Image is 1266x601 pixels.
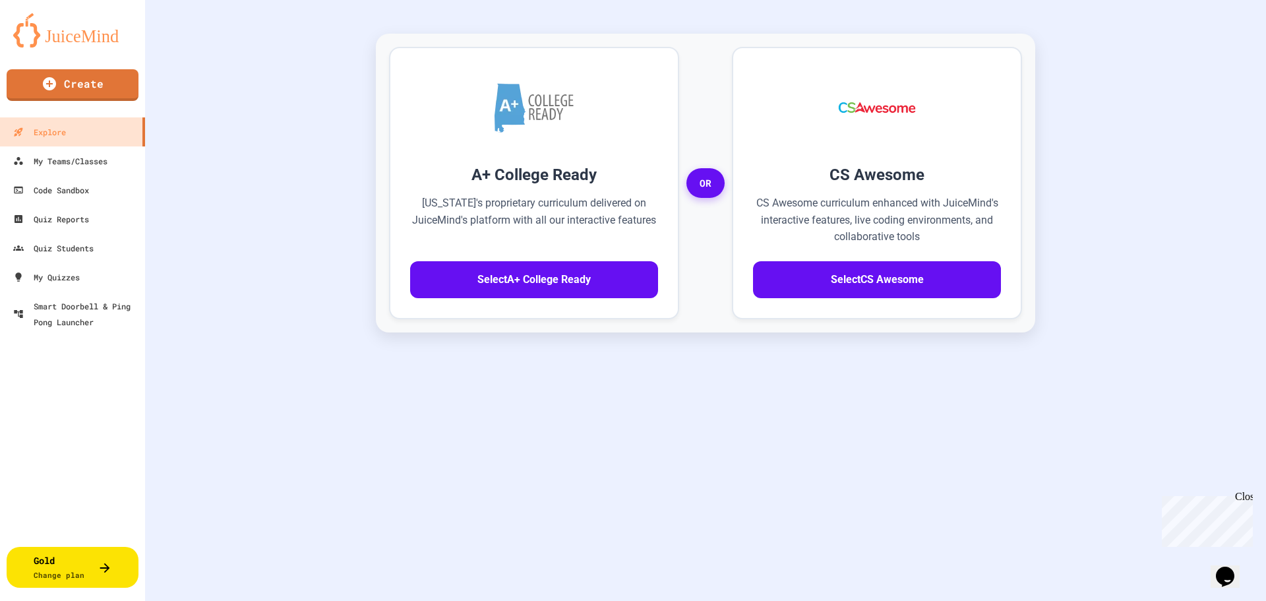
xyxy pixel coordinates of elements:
[13,182,89,198] div: Code Sandbox
[34,554,84,581] div: Gold
[410,261,658,298] button: SelectA+ College Ready
[826,68,929,147] img: CS Awesome
[13,298,140,330] div: Smart Doorbell & Ping Pong Launcher
[410,195,658,245] p: [US_STATE]'s proprietary curriculum delivered on JuiceMind's platform with all our interactive fe...
[410,163,658,187] h3: A+ College Ready
[753,261,1001,298] button: SelectCS Awesome
[13,240,94,256] div: Quiz Students
[5,5,91,84] div: Chat with us now!Close
[1211,548,1253,588] iframe: chat widget
[7,69,138,101] a: Create
[753,195,1001,245] p: CS Awesome curriculum enhanced with JuiceMind's interactive features, live coding environments, a...
[13,153,107,169] div: My Teams/Classes
[686,168,725,199] span: OR
[753,163,1001,187] h3: CS Awesome
[13,124,66,140] div: Explore
[1157,491,1253,547] iframe: chat widget
[34,570,84,580] span: Change plan
[13,269,80,285] div: My Quizzes
[13,13,132,47] img: logo-orange.svg
[495,83,574,133] img: A+ College Ready
[13,211,89,227] div: Quiz Reports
